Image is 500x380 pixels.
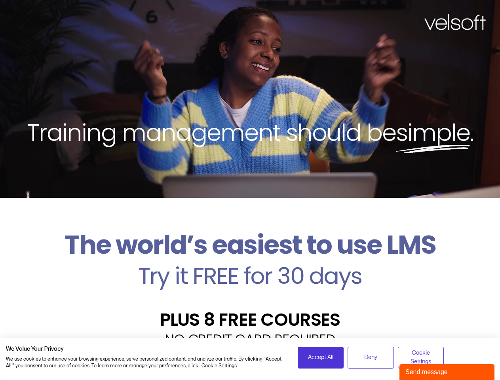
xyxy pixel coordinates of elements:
h2: We Value Your Privacy [6,346,286,353]
h2: Training management should be . [14,117,486,148]
span: Accept All [308,353,333,362]
span: Cookie Settings [403,349,439,367]
p: We use cookies to enhance your browsing experience, serve personalized content, and analyze our t... [6,356,286,369]
button: Adjust cookie preferences [398,347,444,369]
h2: Try it FREE for 30 days [6,264,494,287]
h2: The world’s easiest to use LMS [6,230,494,260]
span: Deny [364,353,377,362]
span: simple [396,116,470,149]
h2: PLUS 8 FREE COURSES [6,311,494,329]
iframe: chat widget [399,363,496,380]
button: Accept all cookies [298,347,344,369]
button: Deny all cookies [348,347,394,369]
